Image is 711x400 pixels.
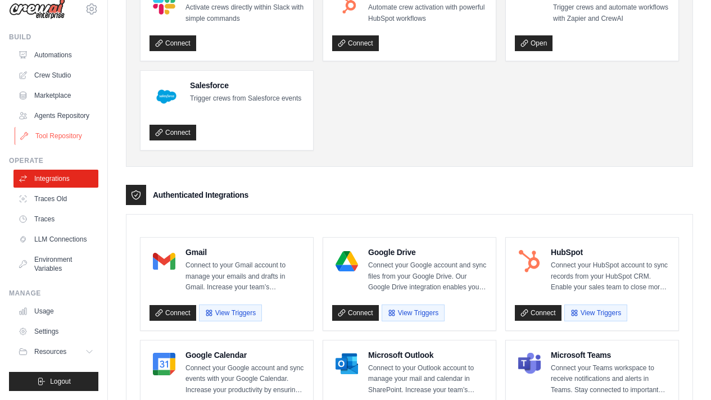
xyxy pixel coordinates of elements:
a: Connect [150,35,196,51]
a: Connect [332,305,379,321]
span: Resources [34,347,66,356]
button: View Triggers [382,304,445,321]
img: HubSpot Logo [518,250,541,272]
button: View Triggers [199,304,262,321]
a: Traces [13,210,98,228]
h4: Google Drive [368,247,487,258]
div: Manage [9,289,98,298]
p: Automate crew activation with powerful HubSpot workflows [368,2,487,24]
img: Gmail Logo [153,250,175,272]
h3: Authenticated Integrations [153,189,248,201]
a: Settings [13,322,98,340]
p: Connect to your Gmail account to manage your emails and drafts in Gmail. Increase your team’s pro... [185,260,304,293]
img: Salesforce Logo [153,83,180,110]
h4: Google Calendar [185,349,304,361]
button: View Triggers [564,304,627,321]
a: Agents Repository [13,107,98,125]
a: LLM Connections [13,230,98,248]
span: Logout [50,377,71,386]
button: Resources [13,343,98,361]
img: Microsoft Outlook Logo [336,353,358,375]
img: Google Calendar Logo [153,353,175,375]
a: Usage [13,302,98,320]
a: Integrations [13,170,98,188]
a: Tool Repository [15,127,99,145]
h4: Salesforce [190,80,301,91]
p: Connect your Google account and sync files from your Google Drive. Our Google Drive integration e... [368,260,487,293]
a: Automations [13,46,98,64]
div: Operate [9,156,98,165]
img: Microsoft Teams Logo [518,353,541,375]
p: Trigger crews from Salesforce events [190,93,301,104]
a: Connect [515,305,561,321]
a: Open [515,35,553,51]
a: Connect [150,305,196,321]
p: Trigger crews and automate workflows with Zapier and CrewAI [553,2,669,24]
p: Connect to your Outlook account to manage your mail and calendar in SharePoint. Increase your tea... [368,363,487,396]
img: Google Drive Logo [336,250,358,272]
a: Environment Variables [13,251,98,278]
h4: Gmail [185,247,304,258]
button: Logout [9,372,98,391]
h4: Microsoft Teams [551,349,669,361]
div: Build [9,33,98,42]
p: Activate crews directly within Slack with simple commands [185,2,304,24]
a: Connect [150,125,196,140]
h4: HubSpot [551,247,669,258]
a: Traces Old [13,190,98,208]
p: Connect your Google account and sync events with your Google Calendar. Increase your productivity... [185,363,304,396]
h4: Microsoft Outlook [368,349,487,361]
a: Crew Studio [13,66,98,84]
p: Connect your HubSpot account to sync records from your HubSpot CRM. Enable your sales team to clo... [551,260,669,293]
a: Connect [332,35,379,51]
p: Connect your Teams workspace to receive notifications and alerts in Teams. Stay connected to impo... [551,363,669,396]
a: Marketplace [13,87,98,104]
